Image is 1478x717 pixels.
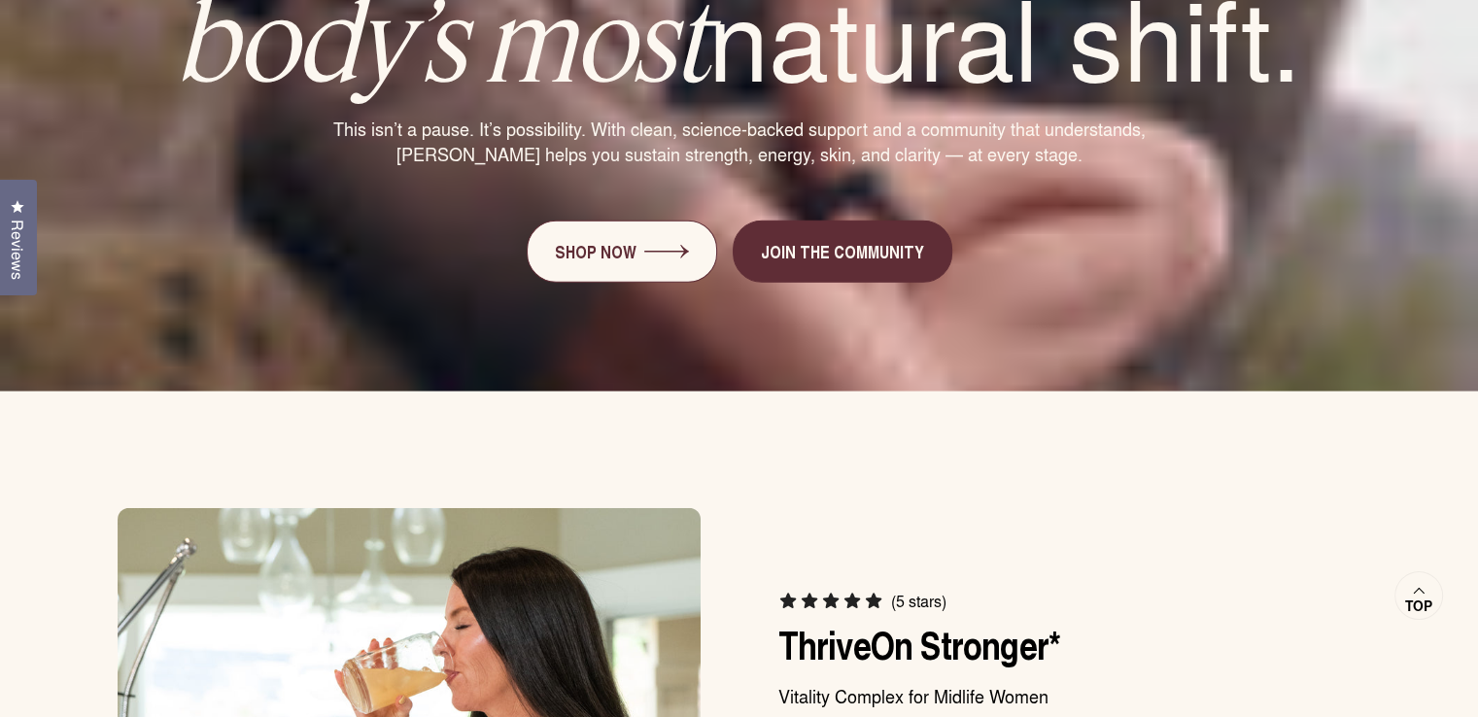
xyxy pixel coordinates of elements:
[778,617,1061,674] span: ThriveOn Stronger*
[5,220,30,280] span: Reviews
[273,116,1206,166] p: This isn’t a pause. It’s possibility. With clean, science-backed support and a community that und...
[1405,597,1432,615] span: Top
[733,221,952,283] a: Join the community
[527,221,717,283] a: Shop Now
[891,592,946,611] span: (5 stars)
[778,616,1061,672] a: ThriveOn Stronger*
[778,683,1361,708] p: Vitality Complex for Midlife Women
